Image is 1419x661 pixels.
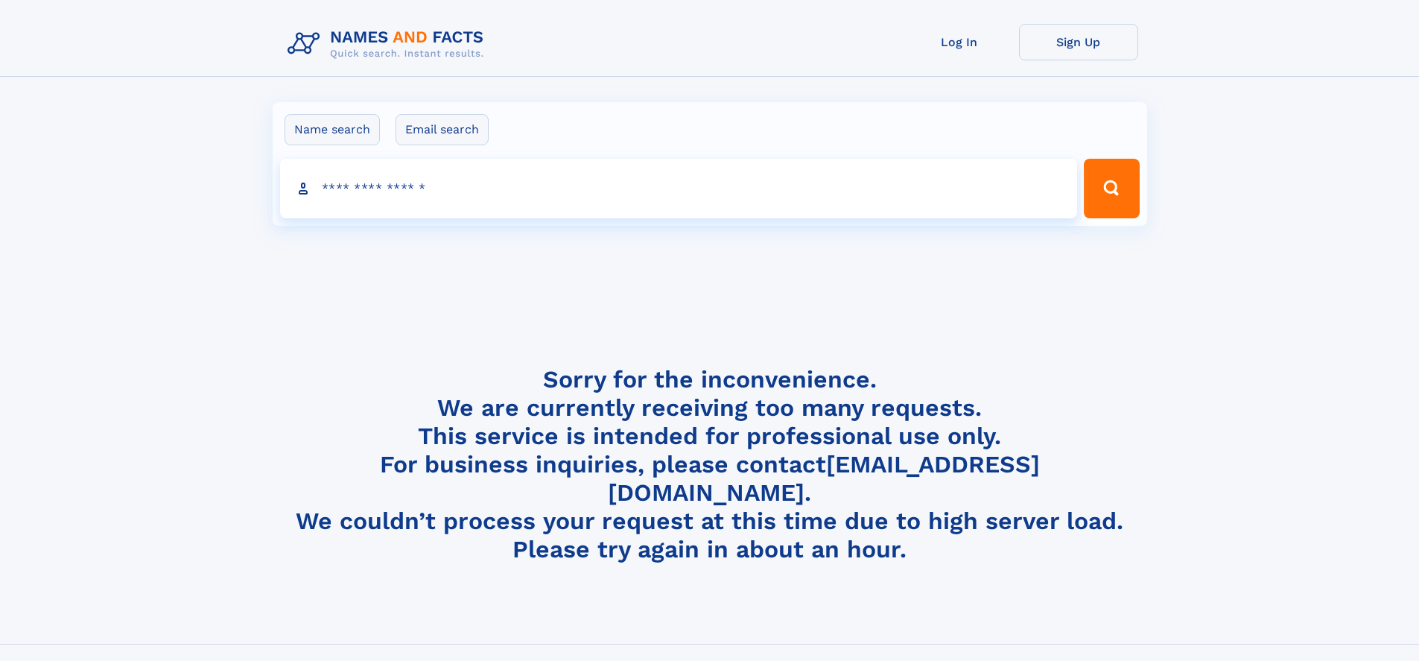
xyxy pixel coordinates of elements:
[1019,24,1138,60] a: Sign Up
[285,114,380,145] label: Name search
[1084,159,1139,218] button: Search Button
[900,24,1019,60] a: Log In
[608,450,1040,507] a: [EMAIL_ADDRESS][DOMAIN_NAME]
[282,24,496,64] img: Logo Names and Facts
[280,159,1078,218] input: search input
[282,365,1138,564] h4: Sorry for the inconvenience. We are currently receiving too many requests. This service is intend...
[396,114,489,145] label: Email search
